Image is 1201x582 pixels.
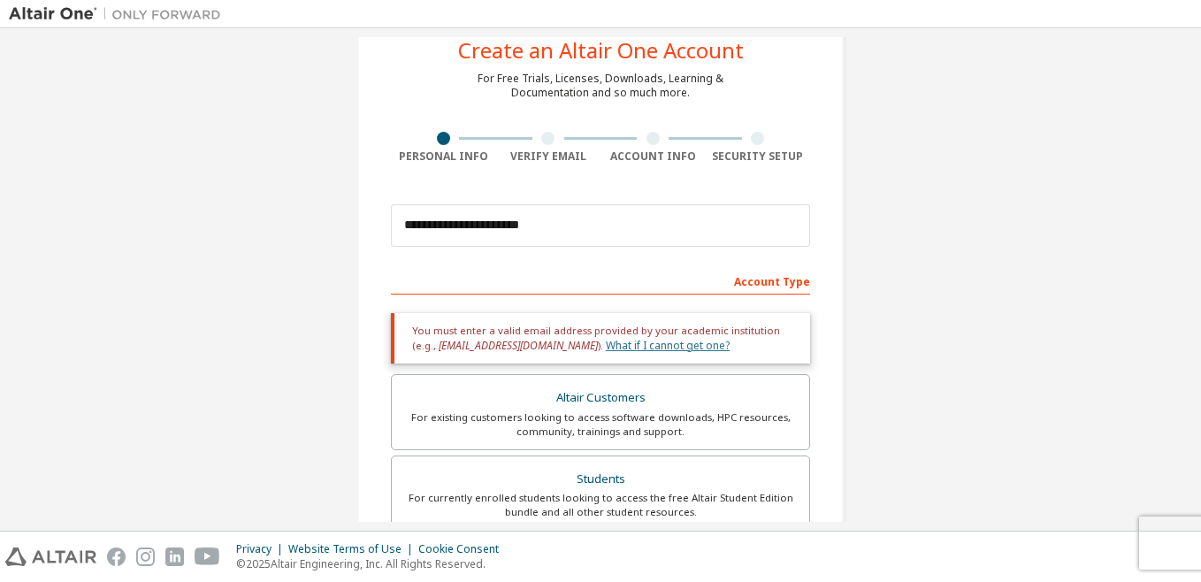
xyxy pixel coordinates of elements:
[418,542,509,556] div: Cookie Consent
[402,386,799,410] div: Altair Customers
[391,149,496,164] div: Personal Info
[606,338,730,353] a: What if I cannot get one?
[478,72,723,100] div: For Free Trials, Licenses, Downloads, Learning & Documentation and so much more.
[236,542,288,556] div: Privacy
[288,542,418,556] div: Website Terms of Use
[496,149,601,164] div: Verify Email
[402,410,799,439] div: For existing customers looking to access software downloads, HPC resources, community, trainings ...
[391,313,810,364] div: You must enter a valid email address provided by your academic institution (e.g., ).
[706,149,811,164] div: Security Setup
[402,467,799,492] div: Students
[136,548,155,566] img: instagram.svg
[439,338,598,353] span: [EMAIL_ADDRESS][DOMAIN_NAME]
[107,548,126,566] img: facebook.svg
[458,40,744,61] div: Create an Altair One Account
[600,149,706,164] div: Account Info
[5,548,96,566] img: altair_logo.svg
[165,548,184,566] img: linkedin.svg
[9,5,230,23] img: Altair One
[402,491,799,519] div: For currently enrolled students looking to access the free Altair Student Edition bundle and all ...
[391,266,810,295] div: Account Type
[195,548,220,566] img: youtube.svg
[236,556,509,571] p: © 2025 Altair Engineering, Inc. All Rights Reserved.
